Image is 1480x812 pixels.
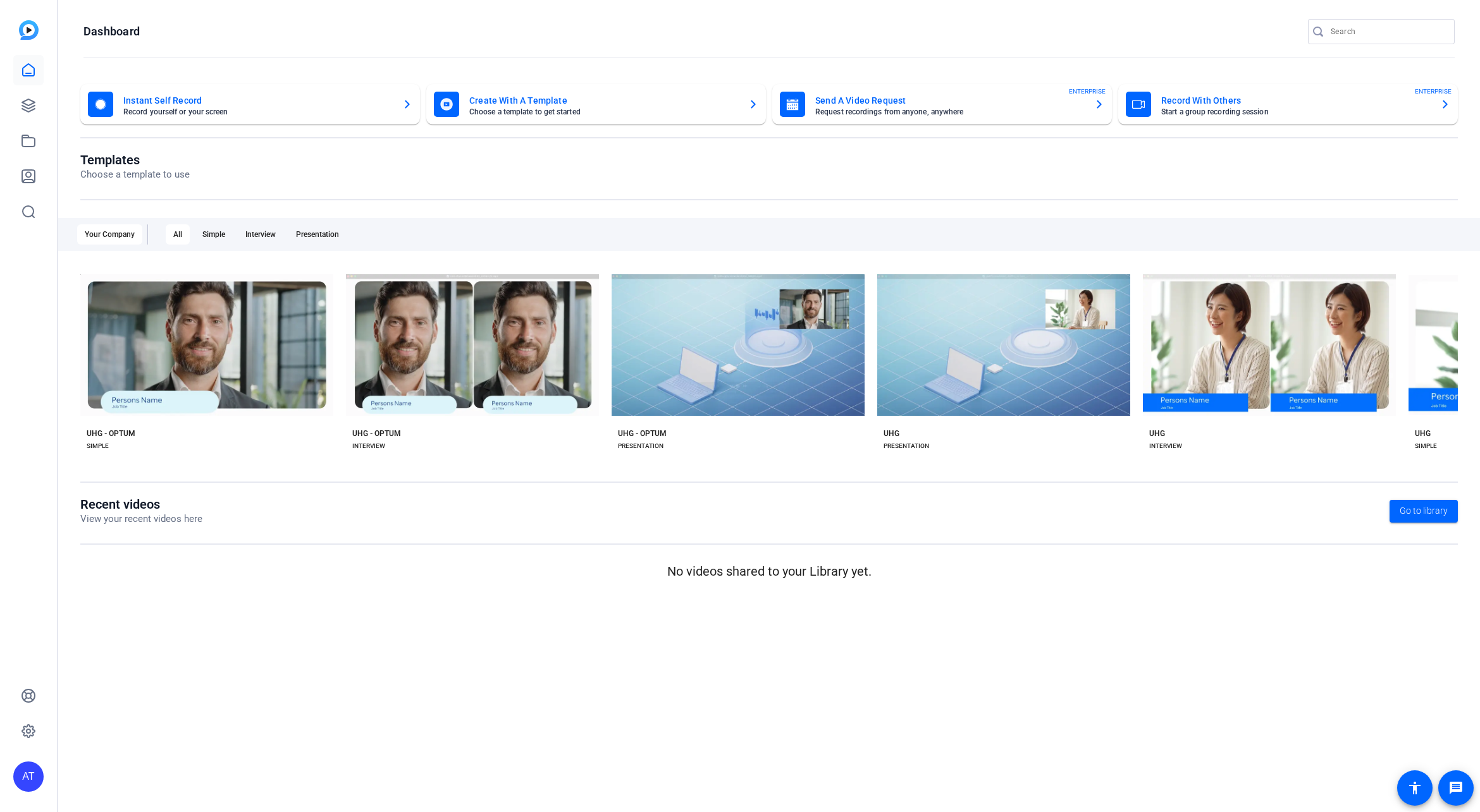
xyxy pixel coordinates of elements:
[352,441,385,451] div: INTERVIEW
[352,428,401,439] div: UHG - OPTUM
[1400,504,1448,518] span: Go to library
[1448,780,1464,796] mat-icon: message
[123,93,392,108] mat-card-title: Instant Self Record
[77,224,142,245] div: Your Company
[80,152,190,167] h1: Templates
[19,20,39,40] img: blue-gradient.svg
[1331,24,1445,39] input: Search
[1149,428,1165,439] div: UHG
[195,224,233,245] div: Simple
[884,428,899,439] div: UHG
[1415,87,1452,96] span: ENTERPRISE
[1161,108,1430,116] mat-card-subtitle: Start a group recording session
[884,441,929,451] div: PRESENTATION
[1118,84,1458,124] button: Record With OthersStart a group recording sessionENTERPRISE
[1161,93,1430,108] mat-card-title: Record With Others
[80,497,202,512] h1: Recent videos
[815,108,1084,116] mat-card-subtitle: Request recordings from anyone, anywhere
[80,84,420,124] button: Instant Self RecordRecord yourself or your screen
[166,224,190,245] div: All
[426,84,766,124] button: Create With A TemplateChoose a template to get started
[288,224,347,245] div: Presentation
[1415,441,1437,451] div: SIMPLE
[238,224,283,245] div: Interview
[83,24,140,39] h1: Dashboard
[123,108,392,116] mat-card-subtitle: Record yourself or your screen
[1149,441,1182,451] div: INTERVIEW
[80,512,202,526] p: View your recent videos here
[1390,500,1458,523] a: Go to library
[618,441,663,451] div: PRESENTATION
[772,84,1112,124] button: Send A Video RequestRequest recordings from anyone, anywhereENTERPRISE
[80,167,190,182] p: Choose a template to use
[469,108,738,116] mat-card-subtitle: Choose a template to get started
[87,441,109,451] div: SIMPLE
[1069,87,1106,96] span: ENTERPRISE
[815,93,1084,108] mat-card-title: Send A Video Request
[13,761,44,792] div: AT
[618,428,667,439] div: UHG - OPTUM
[1415,428,1431,439] div: UHG
[1407,780,1422,796] mat-icon: accessibility
[469,93,738,108] mat-card-title: Create With A Template
[87,428,135,439] div: UHG - OPTUM
[80,562,1458,581] p: No videos shared to your Library yet.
